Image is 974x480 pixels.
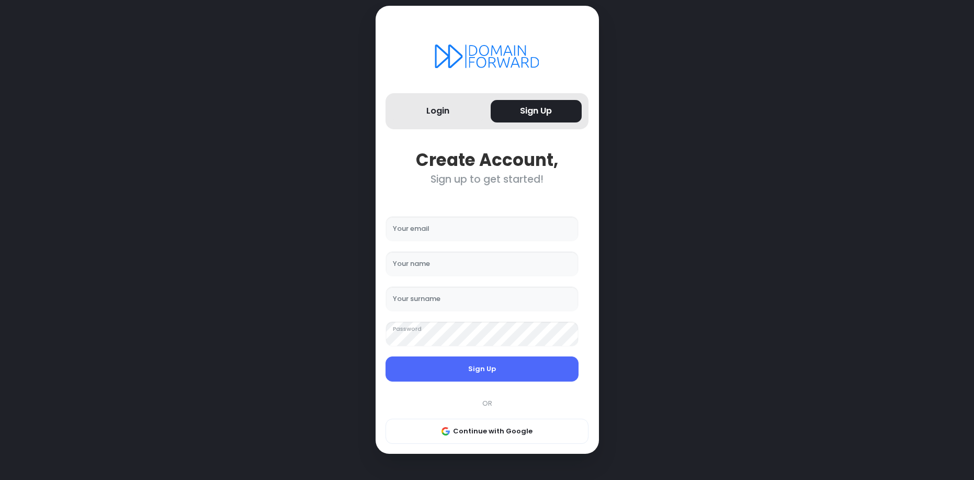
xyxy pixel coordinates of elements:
[386,356,579,382] button: Sign Up
[380,398,594,409] div: OR
[392,100,484,122] button: Login
[491,100,582,122] button: Sign Up
[386,173,588,185] div: Sign up to get started!
[386,150,588,170] div: Create Account,
[386,419,588,444] button: Continue with Google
